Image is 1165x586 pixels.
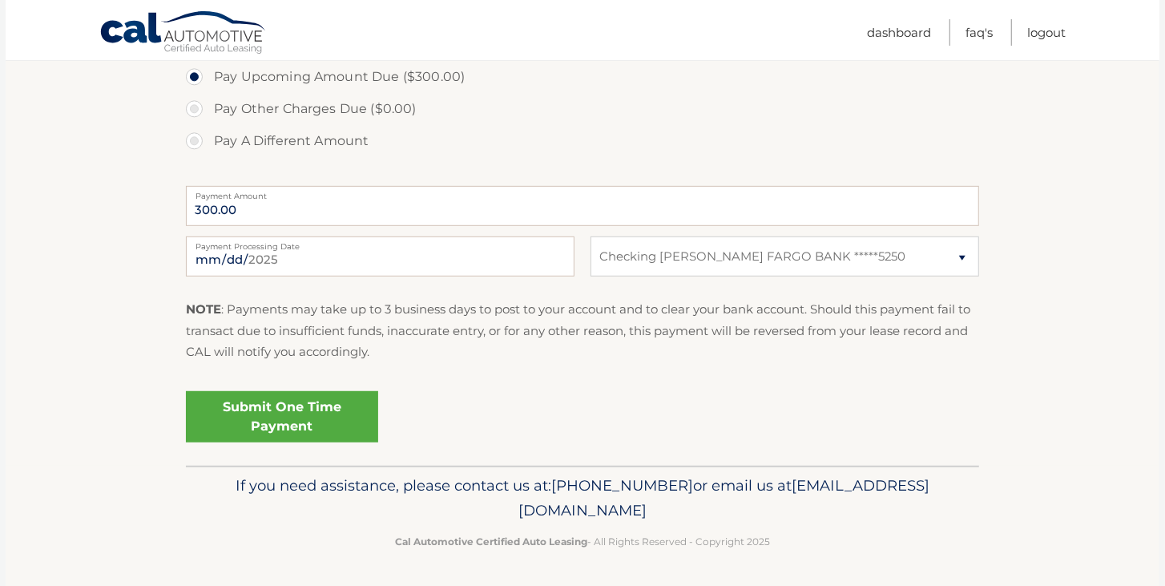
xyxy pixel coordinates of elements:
a: Cal Automotive [99,10,268,57]
p: If you need assistance, please contact us at: or email us at [196,473,969,524]
a: Logout [1027,19,1066,46]
label: Payment Processing Date [186,236,574,249]
label: Payment Amount [186,186,979,199]
a: Dashboard [867,19,931,46]
span: [PHONE_NUMBER] [551,476,693,495]
input: Payment Amount [186,186,979,226]
strong: NOTE [186,301,221,317]
input: Payment Date [186,236,574,277]
a: FAQ's [965,19,993,46]
p: : Payments may take up to 3 business days to post to your account and to clear your bank account.... [186,299,979,362]
a: Submit One Time Payment [186,391,378,443]
label: Pay Upcoming Amount Due ($300.00) [186,61,979,93]
label: Pay Other Charges Due ($0.00) [186,93,979,125]
p: - All Rights Reserved - Copyright 2025 [196,533,969,550]
label: Pay A Different Amount [186,125,979,157]
strong: Cal Automotive Certified Auto Leasing [395,535,587,548]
